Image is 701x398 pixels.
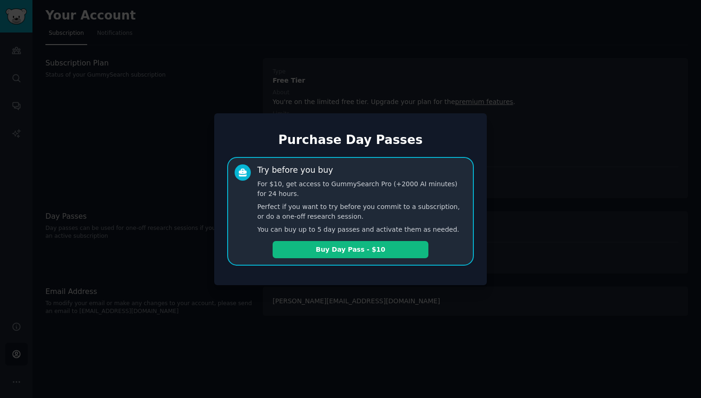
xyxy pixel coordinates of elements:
[257,225,466,235] p: You can buy up to 5 day passes and activate them as needed.
[227,133,474,148] h1: Purchase Day Passes
[273,241,428,258] button: Buy Day Pass - $10
[257,164,333,176] div: Try before you buy
[257,202,466,222] p: Perfect if you want to try before you commit to a subscription, or do a one-off research session.
[257,179,466,199] p: For $10, get access to GummySearch Pro (+2000 AI minutes) for 24 hours.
